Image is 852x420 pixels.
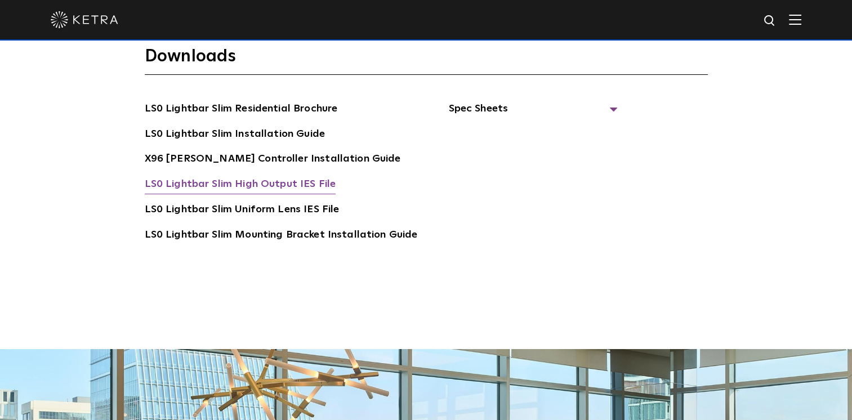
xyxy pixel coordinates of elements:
a: LS0 Lightbar Slim Installation Guide [145,126,325,144]
img: Hamburger%20Nav.svg [789,14,801,25]
a: LS0 Lightbar Slim Uniform Lens IES File [145,202,340,220]
span: Spec Sheets [448,101,617,126]
a: LS0 Lightbar Slim High Output IES File [145,176,336,194]
img: search icon [763,14,777,28]
img: ketra-logo-2019-white [51,11,118,28]
a: X96 [PERSON_NAME] Controller Installation Guide [145,151,401,169]
a: LS0 Lightbar Slim Residential Brochure [145,101,338,119]
h3: Downloads [145,46,708,75]
a: LS0 Lightbar Slim Mounting Bracket Installation Guide [145,227,418,245]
